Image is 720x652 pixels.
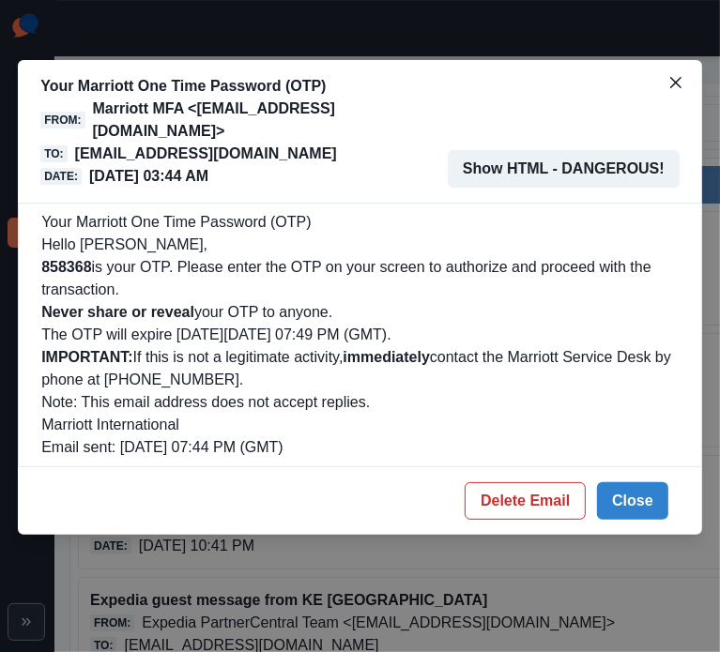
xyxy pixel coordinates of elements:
button: Close [597,482,668,520]
p: If this is not a legitimate activity, contact the Marriott Service Desk by phone at [PHONE_NUMBER]. [41,346,679,391]
p: Email sent: [DATE] 07:44 PM (GMT) [41,436,679,459]
p: Note: This email address does not accept replies. [41,391,679,414]
b: immediately [343,349,429,365]
p: [DATE] 03:44 AM [89,165,208,188]
button: Delete Email [465,482,586,520]
p: Hello [PERSON_NAME], [41,234,679,256]
p: Marriott MFA <[EMAIL_ADDRESS][DOMAIN_NAME]> [93,98,449,143]
span: From: [40,112,84,129]
p: The OTP will expire [DATE][DATE] 07:49 PM (GMT). [41,324,679,346]
p: Marriott International [41,414,679,436]
p: Your Marriott One Time Password (OTP) [40,75,448,98]
b: 858368 [41,259,91,275]
button: Show HTML - DANGEROUS! [448,150,680,188]
b: IMPORTANT: [41,349,132,365]
button: Close [661,68,691,98]
span: Date: [40,168,82,185]
div: Your Marriott One Time Password (OTP) [41,211,679,459]
b: Never share or reveal [41,304,194,320]
span: To: [40,145,67,162]
p: is your OTP. Please enter the OTP on your screen to authorize and proceed with the transaction. [41,256,679,301]
p: [EMAIL_ADDRESS][DOMAIN_NAME] [75,143,337,165]
p: your OTP to anyone. [41,301,679,324]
